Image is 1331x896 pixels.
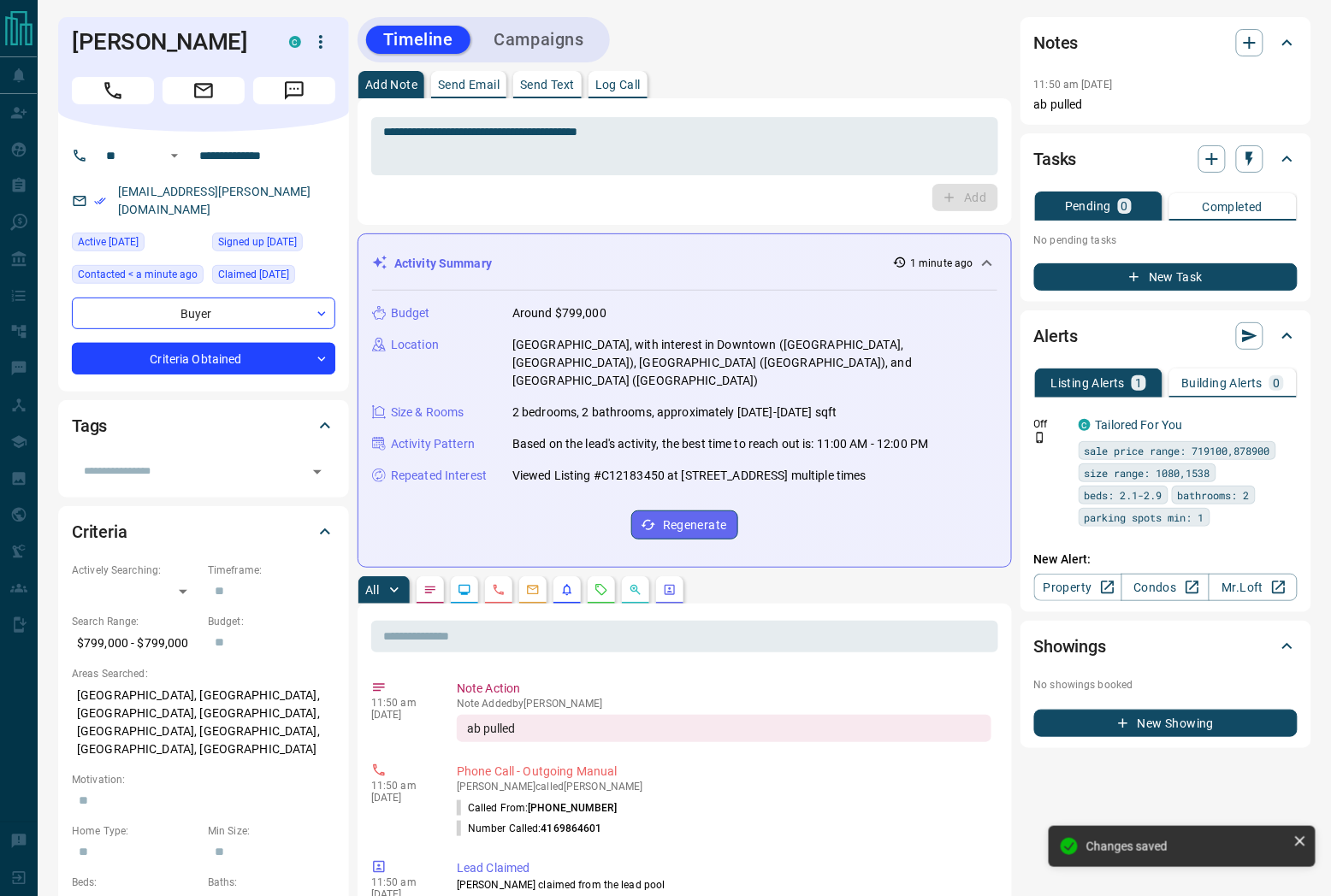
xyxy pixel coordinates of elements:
[253,77,335,104] span: Message
[526,583,540,597] svg: Emails
[208,563,335,578] p: Timeframe:
[1034,22,1298,63] div: Notes
[520,79,575,91] p: Send Text
[371,780,431,792] p: 11:50 am
[72,772,335,787] p: Motivation:
[371,792,431,804] p: [DATE]
[1034,315,1298,357] div: Alerts
[1051,377,1126,389] p: Listing Alerts
[371,876,431,888] p: 11:50 am
[78,266,198,283] span: Contacted < a minute ago
[1034,322,1079,350] h2: Alerts
[1034,710,1298,737] button: New Showing
[629,583,642,597] svg: Opportunities
[1121,200,1128,212] p: 0
[72,298,335,329] div: Buyer
[457,859,991,877] p: Lead Claimed
[218,233,297,251] span: Signed up [DATE]
[212,233,335,256] div: Mon Oct 28 2024
[1135,377,1142,389] p: 1
[541,822,602,834] span: 4169864601
[72,233,204,256] div: Sat Oct 11 2025
[512,336,997,390] p: [GEOGRAPHIC_DATA], with interest in Downtown ([GEOGRAPHIC_DATA], [GEOGRAPHIC_DATA]), [GEOGRAPHIC_...
[492,583,506,597] svg: Calls
[1034,574,1122,601] a: Property
[163,77,245,104] span: Email
[72,405,335,446] div: Tags
[1034,29,1079,56] h2: Notes
[1034,626,1298,667] div: Showings
[94,195,106,207] svg: Email Verified
[1209,574,1297,601] a: Mr.Loft
[1034,677,1298,693] p: No showings booked
[1034,416,1068,432] p: Off
[1121,574,1210,601] a: Condos
[366,26,470,54] button: Timeline
[1079,419,1091,431] div: condos.ca
[72,563,199,578] p: Actively Searching:
[1086,840,1287,853] div: Changes saved
[72,412,107,439] h2: Tags
[1034,263,1298,291] button: New Task
[1034,139,1298,180] div: Tasks
[365,584,379,596] p: All
[512,435,929,453] p: Based on the lead's activity, the best time to reach out is: 11:00 AM - 12:00 PM
[910,256,973,271] p: 1 minute ago
[118,185,311,216] a: [EMAIL_ADDRESS][PERSON_NAME][DOMAIN_NAME]
[72,343,335,374] div: Criteria Obtained
[560,583,574,597] svg: Listing Alerts
[72,518,127,545] h2: Criteria
[72,511,335,552] div: Criteria
[72,681,335,763] p: [GEOGRAPHIC_DATA], [GEOGRAPHIC_DATA], [GEOGRAPHIC_DATA], [GEOGRAPHIC_DATA], [GEOGRAPHIC_DATA], [G...
[1034,432,1046,444] svg: Push Notification Only
[1034,96,1298,114] p: ab pulled
[1085,442,1270,459] span: sale price range: 719100,878900
[371,709,431,721] p: [DATE]
[1034,145,1077,173] h2: Tasks
[72,265,204,289] div: Mon Oct 13 2025
[1178,486,1250,504] span: bathrooms: 2
[1034,633,1107,660] h2: Showings
[72,614,199,629] p: Search Range:
[595,79,641,91] p: Log Call
[72,666,335,681] p: Areas Searched:
[457,781,991,793] p: [PERSON_NAME] called [PERSON_NAME]
[1085,509,1204,526] span: parking spots min: 1
[208,614,335,629] p: Budget:
[365,79,417,91] p: Add Note
[164,145,185,166] button: Open
[72,77,154,104] span: Call
[1203,201,1263,213] p: Completed
[457,715,991,742] div: ab pulled
[394,255,492,273] p: Activity Summary
[512,304,606,322] p: Around $799,000
[78,233,139,251] span: Active [DATE]
[457,877,991,893] p: [PERSON_NAME] claimed from the lead pool
[289,36,301,48] div: condos.ca
[595,583,608,597] svg: Requests
[208,875,335,890] p: Baths:
[457,680,991,698] p: Note Action
[218,266,289,283] span: Claimed [DATE]
[528,802,617,814] span: [PHONE_NUMBER]
[372,248,997,280] div: Activity Summary1 minute ago
[1034,551,1298,569] p: New Alert:
[391,467,487,485] p: Repeated Interest
[663,583,677,597] svg: Agent Actions
[208,823,335,839] p: Min Size:
[457,763,991,781] p: Phone Call - Outgoing Manual
[1085,464,1210,481] span: size range: 1080,1538
[458,583,471,597] svg: Lead Browsing Activity
[631,510,738,539] button: Regenerate
[371,697,431,709] p: 11:50 am
[512,467,867,485] p: Viewed Listing #C12183450 at [STREET_ADDRESS] multiple times
[1034,227,1298,253] p: No pending tasks
[457,698,991,710] p: Note Added by [PERSON_NAME]
[457,821,602,836] p: Number Called:
[391,404,464,421] p: Size & Rooms
[72,875,199,890] p: Beds:
[391,304,430,322] p: Budget
[72,823,199,839] p: Home Type:
[1273,377,1280,389] p: 0
[1065,200,1111,212] p: Pending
